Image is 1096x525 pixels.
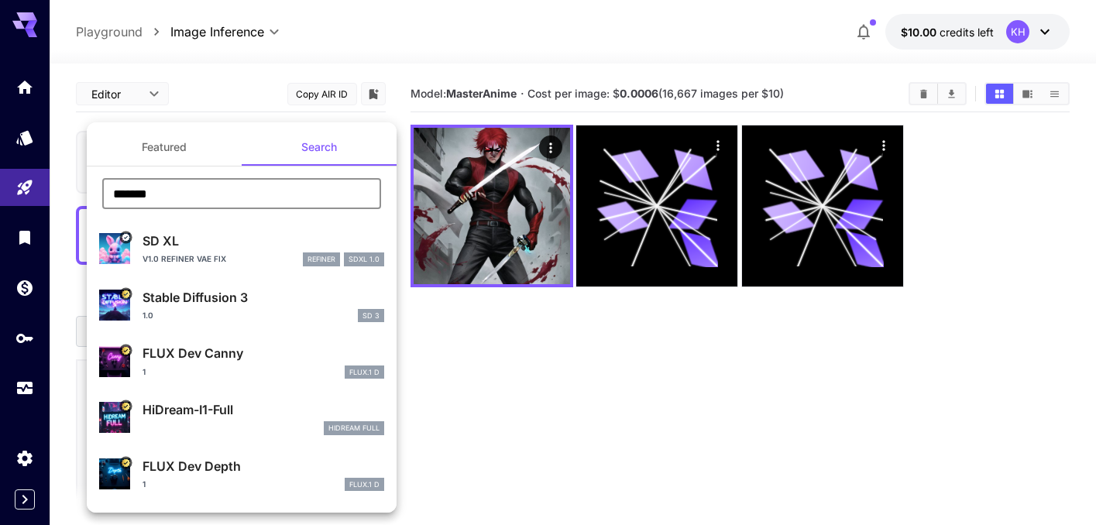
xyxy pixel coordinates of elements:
p: SD XL [143,232,384,250]
p: FLUX Dev Depth [143,457,384,475]
div: Certified Model – Vetted for best performance and includes a commercial license.FLUX Dev Canny1FL... [99,338,384,385]
p: 1.0 [143,310,153,321]
button: Certified Model – Vetted for best performance and includes a commercial license. [119,456,132,468]
p: refiner [307,254,335,265]
p: 1 [143,366,146,378]
button: Certified Model – Vetted for best performance and includes a commercial license. [119,344,132,356]
p: FLUX Dev Canny [143,344,384,362]
p: HiDream Full [328,423,380,434]
button: Certified Model – Vetted for best performance and includes a commercial license. [119,400,132,413]
p: HiDream-I1-Full [143,400,384,419]
button: Verified working [119,232,132,244]
p: v1.0 Refiner VAE fix [143,253,226,265]
button: Search [242,129,397,166]
p: FLUX.1 D [349,479,380,490]
p: FLUX.1 D [349,367,380,378]
p: SDXL 1.0 [349,254,380,265]
button: Certified Model – Vetted for best performance and includes a commercial license. [119,287,132,300]
p: SD 3 [362,311,380,321]
div: Certified Model – Vetted for best performance and includes a commercial license.FLUX Dev Depth1FL... [99,451,384,498]
div: Certified Model – Vetted for best performance and includes a commercial license.Stable Diffusion ... [99,282,384,329]
div: Certified Model – Vetted for best performance and includes a commercial license.HiDream-I1-FullHi... [99,394,384,441]
button: Featured [87,129,242,166]
p: 1 [143,479,146,490]
div: Verified workingSD XLv1.0 Refiner VAE fixrefinerSDXL 1.0 [99,225,384,273]
p: Stable Diffusion 3 [143,288,384,307]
